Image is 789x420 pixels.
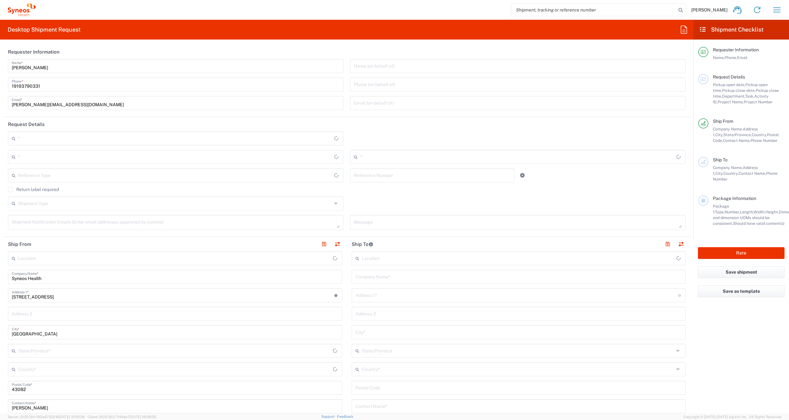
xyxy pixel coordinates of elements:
span: [PERSON_NAME] [691,7,728,13]
span: Contact Name, [723,138,750,143]
span: Company Name, [713,127,743,131]
label: Return label required [8,187,59,192]
span: City, [715,132,723,137]
span: Length, [740,210,754,214]
button: Save shipment [698,266,785,278]
h2: Ship To [352,241,374,247]
span: Task, [745,94,754,99]
span: Name, [713,55,725,60]
button: Save as template [698,285,785,297]
span: Type, [715,210,725,214]
span: Server: 2025.19.0-192a4753216 [8,415,85,419]
span: Contact Name, [739,171,766,176]
span: Package 1: [713,204,729,214]
span: Project Name, [718,99,744,104]
span: Should have valid content(s) [733,221,785,226]
span: [DATE] 09:58:55 [130,415,156,419]
h2: Desktop Shipment Request [8,26,81,33]
span: City, [715,171,723,176]
input: Shipment, tracking or reference number [511,4,676,16]
span: Company Name, [713,165,743,170]
h2: Ship From [8,241,31,247]
button: Rate [698,247,785,259]
span: Phone, [725,55,737,60]
a: Add Reference [518,171,527,180]
span: Country, [752,132,767,137]
a: Support [321,415,337,418]
span: Height, [765,210,779,214]
span: Requester Information [713,47,759,52]
a: Feedback [337,415,353,418]
span: Copyright © [DATE]-[DATE] Agistix Inc., All Rights Reserved [683,414,781,420]
h2: Requester Information [8,49,60,55]
span: Department, [722,94,745,99]
span: Email [737,55,748,60]
span: [DATE] 10:05:38 [59,415,85,419]
span: Country, [723,171,739,176]
span: Package Information [713,196,756,201]
span: Ship To [713,157,728,162]
span: Number, [725,210,740,214]
span: Client: 2025.19.0-7f44ea7 [88,415,156,419]
span: State/Province, [723,132,752,137]
h2: Shipment Checklist [699,26,764,33]
span: Project Number [744,99,773,104]
span: Phone Number [750,138,778,143]
span: Width, [754,210,765,214]
span: Ship From [713,119,733,124]
span: Pickup open date, [713,82,745,87]
h2: Request Details [8,121,45,128]
span: Request Details [713,74,745,79]
span: Pickup close date, [722,88,756,93]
